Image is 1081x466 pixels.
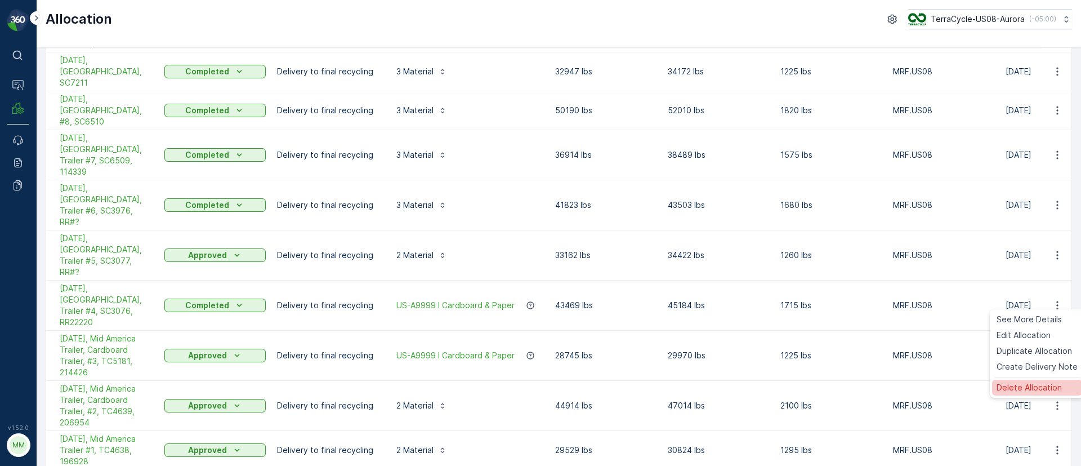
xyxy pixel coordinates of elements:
[164,349,266,362] button: Approved
[390,146,454,164] button: 3 Material
[164,198,266,212] button: Completed
[60,333,153,378] a: 7/12/2024, Mid America Trailer, Cardboard Trailer, #3, TC5181, 214426
[390,196,454,214] button: 3 Material
[780,400,882,411] p: 2100 lbs
[185,149,229,161] p: Completed
[277,199,378,211] p: Delivery to final recycling
[997,330,1051,341] span: Edit Allocation
[555,445,656,456] p: 29529 lbs
[893,199,994,211] p: MRF.US08
[60,383,153,428] a: 4/4/2024, Mid America Trailer, Cardboard Trailer, #2, TC4639, 206954
[277,300,378,311] p: Delivery to final recycling
[60,132,153,177] span: [DATE], [GEOGRAPHIC_DATA], Trailer #7, SC6509, 114339
[60,183,153,228] span: [DATE], [GEOGRAPHIC_DATA], Trailer #6, SC3976, RR#?
[997,345,1072,357] span: Duplicate Allocation
[164,148,266,162] button: Completed
[185,105,229,116] p: Completed
[396,250,434,261] p: 2 Material
[164,443,266,457] button: Approved
[668,66,769,77] p: 34172 lbs
[396,350,515,361] a: US-A9999 I Cardboard & Paper
[390,246,454,264] button: 2 Material
[188,350,227,361] p: Approved
[668,350,769,361] p: 29970 lbs
[10,436,28,454] div: MM
[277,105,378,116] p: Delivery to final recycling
[668,105,769,116] p: 52010 lbs
[60,55,153,88] a: 08/05/25, Mid America, SC7211
[185,66,229,77] p: Completed
[46,10,112,28] p: Allocation
[893,149,994,161] p: MRF.US08
[893,350,994,361] p: MRF.US08
[931,14,1025,25] p: TerraCycle-US08-Aurora
[997,382,1062,393] span: Delete Allocation
[164,65,266,78] button: Completed
[668,250,769,261] p: 34422 lbs
[555,250,656,261] p: 33162 lbs
[188,445,227,456] p: Approved
[780,149,882,161] p: 1575 lbs
[396,445,434,456] p: 2 Material
[396,300,515,311] a: US-A9999 I Cardboard & Paper
[7,424,29,431] span: v 1.52.0
[893,105,994,116] p: MRF.US08
[668,300,769,311] p: 45184 lbs
[7,9,29,32] img: logo
[997,361,1078,372] span: Create Delivery Note
[277,149,378,161] p: Delivery to final recycling
[60,183,153,228] a: 12/18/2024, Mid America, Trailer #6, SC3976, RR#?
[390,101,454,119] button: 3 Material
[277,445,378,456] p: Delivery to final recycling
[780,350,882,361] p: 1225 lbs
[997,314,1062,325] span: See More Details
[60,55,153,88] span: [DATE], [GEOGRAPHIC_DATA], SC7211
[60,132,153,177] a: 03/26/25, Mid America, Trailer #7, SC6509, 114339
[390,397,454,415] button: 2 Material
[668,400,769,411] p: 47014 lbs
[780,445,882,456] p: 1295 lbs
[164,299,266,312] button: Completed
[7,433,29,457] button: MM
[277,66,378,77] p: Delivery to final recycling
[60,233,153,278] span: [DATE], [GEOGRAPHIC_DATA], Trailer #5, SC3077, RR#?
[188,250,227,261] p: Approved
[555,105,656,116] p: 50190 lbs
[60,233,153,278] a: 10/22/2024, Mid America, Trailer #5, SC3077, RR#?
[277,350,378,361] p: Delivery to final recycling
[555,300,656,311] p: 43469 lbs
[668,199,769,211] p: 43503 lbs
[893,445,994,456] p: MRF.US08
[396,400,434,411] p: 2 Material
[555,350,656,361] p: 28745 lbs
[277,250,378,261] p: Delivery to final recycling
[164,248,266,262] button: Approved
[780,199,882,211] p: 1680 lbs
[60,283,153,328] span: [DATE], [GEOGRAPHIC_DATA], Trailer #4, SC3076, RR22220
[60,283,153,328] a: 08/30/2024, Mid America, Trailer #4, SC3076, RR22220
[555,66,656,77] p: 32947 lbs
[396,199,434,211] p: 3 Material
[668,149,769,161] p: 38489 lbs
[188,400,227,411] p: Approved
[908,13,926,25] img: image_ci7OI47.png
[164,104,266,117] button: Completed
[60,94,153,127] a: 06/09/25, Mid America, #8, SC6510
[780,300,882,311] p: 1715 lbs
[185,199,229,211] p: Completed
[893,250,994,261] p: MRF.US08
[60,94,153,127] span: [DATE], [GEOGRAPHIC_DATA], #8, SC6510
[164,399,266,412] button: Approved
[893,300,994,311] p: MRF.US08
[390,63,454,81] button: 3 Material
[555,199,656,211] p: 41823 lbs
[277,400,378,411] p: Delivery to final recycling
[908,9,1072,29] button: TerraCycle-US08-Aurora(-05:00)
[780,66,882,77] p: 1225 lbs
[893,400,994,411] p: MRF.US08
[60,383,153,428] span: [DATE], Mid America Trailer, Cardboard Trailer, #2, TC4639, 206954
[555,400,656,411] p: 44914 lbs
[555,149,656,161] p: 36914 lbs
